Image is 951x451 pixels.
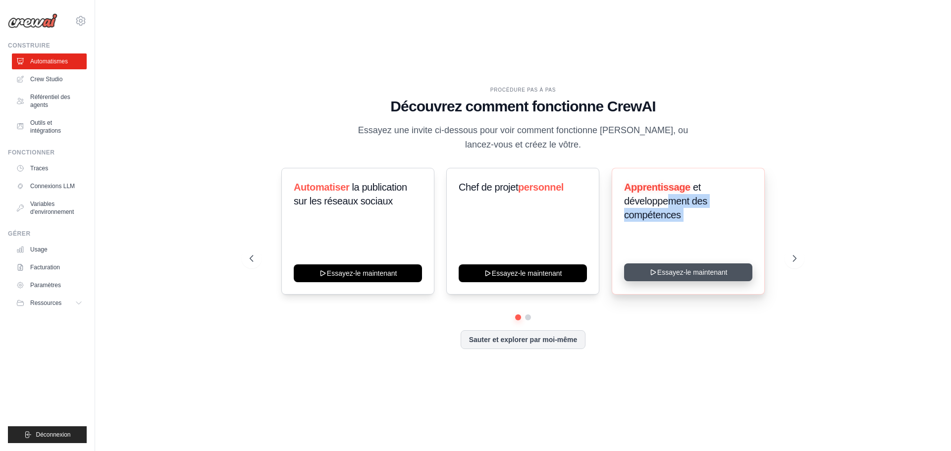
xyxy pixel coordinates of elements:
button: Ressources [12,295,87,311]
iframe: Widget de discussion [901,403,951,451]
font: Sauter et explorer par moi-même [469,336,578,344]
button: Essayez-le maintenant [624,263,752,281]
font: Facturation [30,264,60,271]
a: Référentiel des agents [12,89,87,113]
a: Facturation [12,259,87,275]
font: Chef de projet [459,182,518,193]
a: Paramètres [12,277,87,293]
font: Outils et intégrations [30,119,61,134]
font: PROCÉDURE PAS À PAS [490,87,556,93]
a: Connexions LLM [12,178,87,194]
font: personnel [518,182,564,193]
a: Outils et intégrations [12,115,87,139]
font: Variables d'environnement [30,200,74,215]
font: Essayez-le maintenant [327,269,397,277]
font: et développement des compétences [624,182,707,220]
font: Gérer [8,230,31,237]
font: Automatiser [294,182,349,193]
font: Connexions LLM [30,183,75,190]
font: Essayez-le maintenant [492,269,562,277]
font: Traces [30,165,48,172]
button: Sauter et explorer par moi-même [461,330,586,349]
a: Variables d'environnement [12,196,87,220]
font: Ressources [30,300,61,306]
a: Usage [12,242,87,257]
font: Apprentissage [624,182,690,193]
a: Automatismes [12,53,87,69]
button: Déconnexion [8,426,87,443]
font: Référentiel des agents [30,94,70,108]
img: Logo [8,13,57,28]
font: Crew Studio [30,76,62,83]
button: Essayez-le maintenant [459,264,587,282]
button: Essayez-le maintenant [294,264,422,282]
font: Construire [8,42,50,49]
font: Paramètres [30,282,61,289]
font: Déconnexion [36,431,70,438]
font: Essayez une invite ci-dessous pour voir comment fonctionne [PERSON_NAME], ou lancez-vous et créez... [358,125,688,150]
a: Traces [12,160,87,176]
font: Usage [30,246,48,253]
a: Crew Studio [12,71,87,87]
font: Automatismes [30,58,68,65]
font: Fonctionner [8,149,55,156]
font: Découvrez comment fonctionne CrewAI [390,98,655,114]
